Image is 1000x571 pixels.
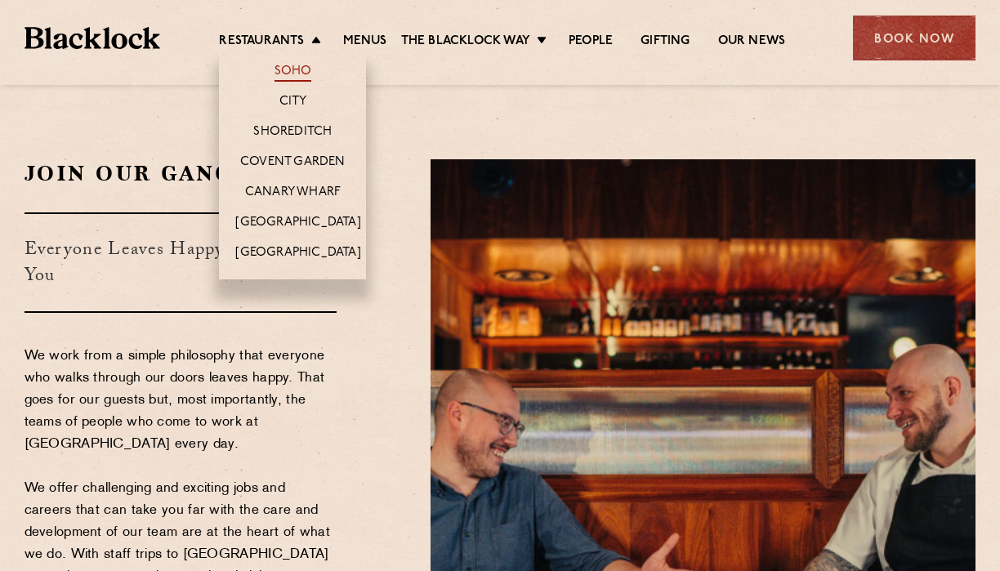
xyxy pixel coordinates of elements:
a: Gifting [641,33,690,51]
a: People [569,33,613,51]
a: Covent Garden [240,154,346,172]
h3: Everyone Leaves Happy, Including You [25,212,337,313]
a: Our News [718,33,786,51]
a: City [279,94,307,112]
a: Soho [275,64,312,82]
h2: Join Our Gang [25,159,337,188]
a: [GEOGRAPHIC_DATA] [235,215,360,233]
a: Menus [343,33,387,51]
a: The Blacklock Way [401,33,530,51]
a: Canary Wharf [245,185,341,203]
img: BL_Textured_Logo-footer-cropped.svg [25,27,160,50]
a: Restaurants [219,33,304,51]
a: Shoreditch [253,124,332,142]
a: [GEOGRAPHIC_DATA] [235,245,360,263]
div: Book Now [853,16,975,60]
